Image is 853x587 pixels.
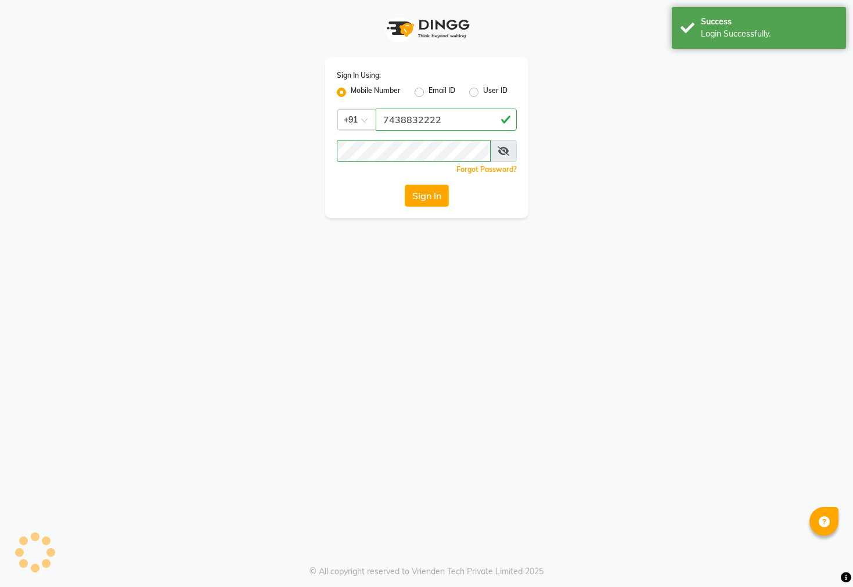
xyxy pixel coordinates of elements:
[429,85,455,99] label: Email ID
[405,185,449,207] button: Sign In
[337,140,491,162] input: Username
[701,28,837,40] div: Login Successfully.
[337,70,381,81] label: Sign In Using:
[456,165,517,174] a: Forgot Password?
[483,85,508,99] label: User ID
[380,12,473,46] img: logo1.svg
[376,109,517,131] input: Username
[701,16,837,28] div: Success
[351,85,401,99] label: Mobile Number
